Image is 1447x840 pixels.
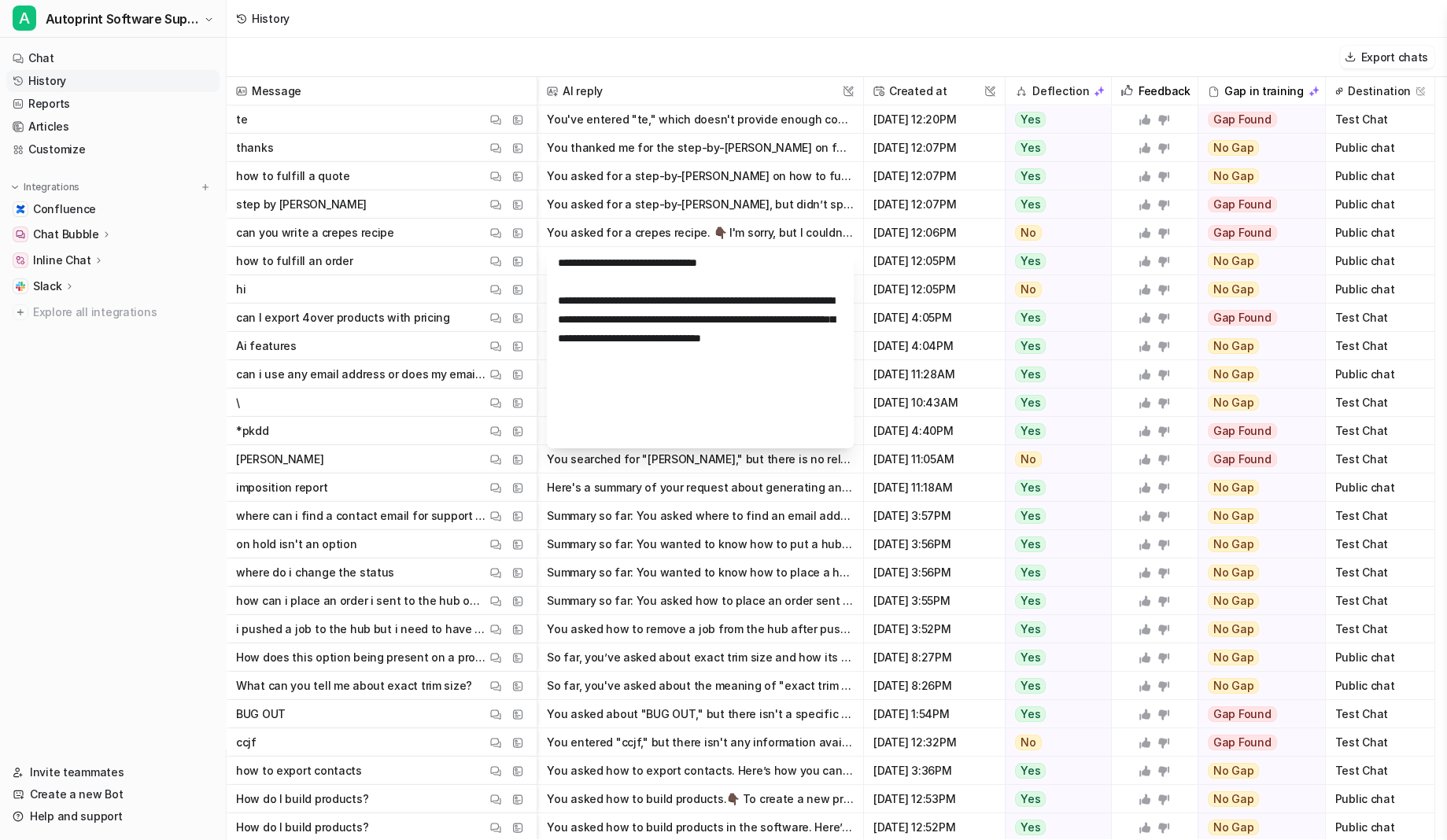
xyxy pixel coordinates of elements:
span: Public chat [1332,190,1428,219]
p: BUG OUT [236,700,286,728]
span: [DATE] 3:36PM [870,757,999,785]
span: [DATE] 3:52PM [870,615,999,643]
button: Yes [1006,134,1102,162]
span: No Gap [1208,593,1260,609]
p: Inline Chat [33,252,91,268]
span: Yes [1015,621,1046,637]
span: Yes [1015,197,1046,212]
a: Customize [6,138,220,160]
span: Test Chat [1332,700,1428,728]
p: hi [236,275,245,304]
a: Explore all integrations [6,301,220,323]
span: Yes [1015,650,1046,665]
span: No [1015,225,1042,241]
span: Gap Found [1208,310,1277,326]
button: No [1006,275,1102,304]
p: where do i change the status [236,558,394,587]
span: Public chat [1332,672,1428,700]
img: Slack [16,282,25,291]
button: No Gap [1198,247,1314,275]
button: No Gap [1198,672,1314,700]
button: No Gap [1198,502,1314,530]
p: What can you tell me about exact trim size? [236,672,472,700]
p: how to fulfill a quote [236,162,350,190]
span: No Gap [1208,650,1260,665]
img: explore all integrations [13,304,28,320]
button: Gap Found [1198,190,1314,219]
button: No [1006,219,1102,247]
button: Gap Found [1198,304,1314,332]
button: You asked for a step-by-[PERSON_NAME], but didn’t specify the process you need help with. 👇🏿 Coul... [547,190,854,219]
button: Gap Found [1198,105,1314,134]
span: [DATE] 3:55PM [870,587,999,615]
img: Confluence [16,204,25,214]
span: Yes [1015,706,1046,722]
span: Gap Found [1208,225,1277,241]
span: [DATE] 4:05PM [870,304,999,332]
button: No Gap [1198,558,1314,587]
button: Integrations [6,179,84,195]
span: Test Chat [1332,332,1428,360]
img: Inline Chat [16,256,25,265]
span: [DATE] 12:07PM [870,134,999,162]
span: No [1015,735,1042,750]
button: Yes [1006,473,1102,502]
button: No Gap [1198,275,1314,304]
p: how to fulfill an order [236,247,353,275]
button: Yes [1006,558,1102,587]
button: Gap Found [1198,700,1314,728]
span: Explore all integrations [33,300,213,325]
p: step by [PERSON_NAME] [236,190,367,219]
p: can I export 4over products with pricing [236,304,450,332]
img: expand menu [9,182,20,193]
span: Public chat [1332,275,1428,304]
span: [DATE] 12:07PM [870,190,999,219]
button: No Gap [1198,162,1314,190]
span: [DATE] 10:43AM [870,389,999,417]
span: Gap Found [1208,451,1277,467]
span: [DATE] 3:57PM [870,502,999,530]
span: No Gap [1208,480,1260,496]
span: [DATE] 3:56PM [870,530,999,558]
a: Chat [6,47,220,69]
button: No Gap [1198,389,1314,417]
p: Integrations [24,181,79,193]
span: Test Chat [1332,530,1428,558]
span: [DATE] 12:20PM [870,105,999,134]
button: You asked how to remove a job from the hub after pushing the wrong file. 👇🏿 To resolve this, you ... [547,615,854,643]
img: Chat Bubble [16,230,25,239]
span: A [13,6,36,31]
span: No Gap [1208,820,1260,835]
span: No Gap [1208,395,1260,411]
p: How do I build products? [236,785,368,813]
button: You entered "ccjf," but there isn't any information available on this term in the documentation. ... [547,728,854,757]
button: Yes [1006,332,1102,360]
p: on hold isn't an option [236,530,357,558]
a: History [6,70,220,92]
button: Yes [1006,304,1102,332]
button: Yes [1006,190,1102,219]
button: No Gap [1198,643,1314,672]
span: Test Chat [1332,304,1428,332]
button: No Gap [1198,785,1314,813]
button: No Gap [1198,615,1314,643]
span: Confluence [33,201,96,217]
a: Invite teammates [6,761,220,783]
span: Yes [1015,536,1046,552]
button: Gap Found [1198,417,1314,445]
button: Yes [1006,587,1102,615]
span: Test Chat [1332,445,1428,473]
span: No Gap [1208,168,1260,184]
span: Public chat [1332,219,1428,247]
button: No Gap [1198,332,1314,360]
span: Yes [1015,338,1046,354]
p: how to export contacts [236,757,362,785]
span: [DATE] 11:05AM [870,445,999,473]
p: where can i find a contact email for support team? [236,502,486,530]
span: Created at [870,77,999,105]
span: Yes [1015,480,1046,496]
p: te [236,105,247,134]
span: [DATE] 12:32PM [870,728,999,757]
span: Public chat [1332,162,1428,190]
span: No Gap [1208,536,1260,552]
